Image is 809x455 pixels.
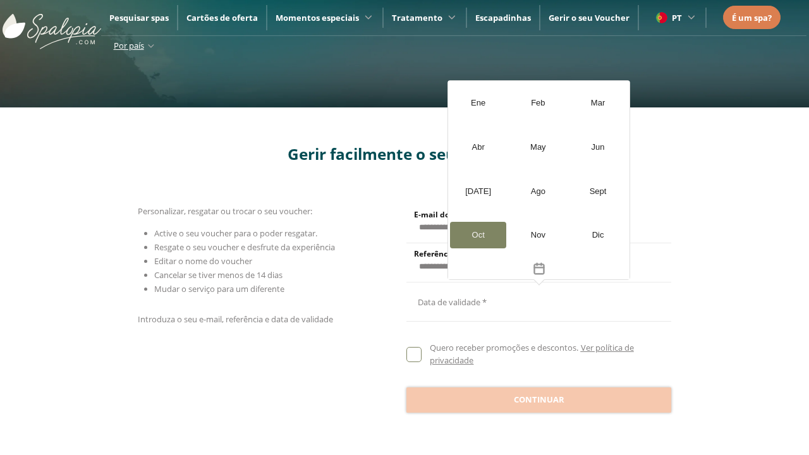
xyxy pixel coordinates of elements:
[450,134,506,161] div: Abr
[570,222,626,248] div: Dic
[154,241,335,253] span: Resgate o seu voucher e desfrute da experiência
[430,342,578,353] span: Quero receber promoções e descontos.
[450,222,506,248] div: Oct
[732,12,772,23] span: É um spa?
[138,205,312,217] span: Personalizar, resgatar ou trocar o seu voucher:
[114,40,144,51] span: Por país
[510,222,566,248] div: Nov
[549,12,630,23] a: Gerir o seu Voucher
[570,134,626,161] div: Jun
[570,178,626,205] div: Sept
[430,342,633,366] a: Ver política de privacidade
[154,283,284,294] span: Mudar o serviço para um diferente
[732,11,772,25] a: É um spa?
[450,90,506,116] div: Ene
[406,387,671,413] button: Continuar
[154,227,317,239] span: Active o seu voucher para o poder resgatar.
[288,143,522,164] span: Gerir facilmente o seu voucher
[510,178,566,205] div: Ago
[448,257,630,279] button: Toggle overlay
[3,1,101,49] img: ImgLogoSpalopia.BvClDcEz.svg
[570,90,626,116] div: Mar
[475,12,531,23] a: Escapadinhas
[514,394,564,406] span: Continuar
[109,12,169,23] a: Pesquisar spas
[154,269,283,281] span: Cancelar se tiver menos de 14 dias
[186,12,258,23] a: Cartões de oferta
[154,255,252,267] span: Editar o nome do voucher
[138,313,333,325] span: Introduza o seu e-mail, referência e data de validade
[510,90,566,116] div: Feb
[510,134,566,161] div: May
[450,178,506,205] div: [DATE]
